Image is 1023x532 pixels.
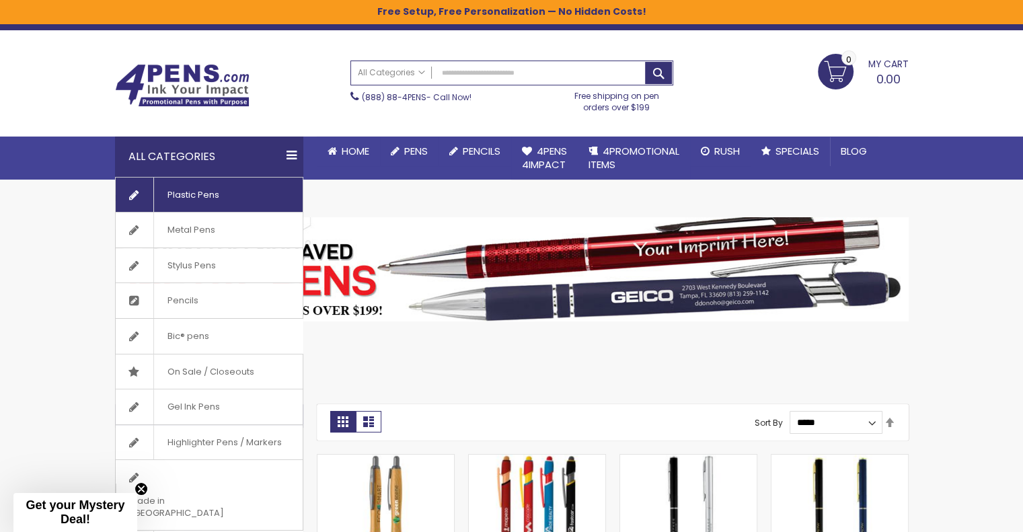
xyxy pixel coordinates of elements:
span: 0.00 [876,71,901,87]
h1: Custom Metal Pens [115,335,909,356]
a: Pencils [439,137,511,166]
a: 4PROMOTIONALITEMS [578,137,690,180]
a: Berkley Ballpoint Pen with Chrome Trim [620,454,757,465]
span: Blog [841,144,867,158]
span: Pens [404,144,428,158]
a: Bamboo Sophisticate Pen - ColorJet Imprint [317,454,454,465]
a: Wishlist [701,16,746,26]
a: Blog [830,137,878,166]
button: Close teaser [135,482,148,496]
a: (888) 88-4PENS [362,91,426,103]
a: Plastic Pens [116,178,303,213]
span: 4Pens 4impact [522,144,567,172]
span: Pencils [153,283,212,318]
span: Plastic Pens [153,178,233,213]
a: Bic® pens [116,319,303,354]
a: 4Pens4impact [511,137,578,180]
a: Highlighter Pens / Markers [116,425,303,460]
div: All Categories [115,137,303,177]
img: 4Pens Custom Pens and Promotional Products [115,64,250,107]
span: Bic® pens [153,319,223,354]
img: Metal Pens [115,217,909,321]
a: Stylus Pens [116,248,303,283]
span: Made in [GEOGRAPHIC_DATA] [116,484,269,530]
div: Get your Mystery Deal!Close teaser [13,493,137,532]
div: Free shipping on pen orders over $199 [560,85,673,112]
span: Gel Ink Pens [153,389,233,424]
iframe: Google Customer Reviews [912,496,1023,532]
a: Metal Pens [116,213,303,248]
span: Home [342,144,369,158]
a: Gel Ink Pens [116,389,303,424]
a: Pens [380,137,439,166]
div: Sign In [864,17,908,27]
a: Home [317,137,380,166]
span: Stylus Pens [153,248,229,283]
a: Rush [690,137,751,166]
a: 0.00 0 [818,54,909,87]
span: On Sale / Closeouts [153,354,268,389]
a: All Categories [351,61,432,83]
span: Metal Pens [153,213,229,248]
span: Specials [775,144,819,158]
a: Superhero Ellipse Softy Pen with Stylus - Laser Engraved [469,454,605,465]
a: Specials [751,137,830,166]
label: Sort By [755,416,783,428]
span: Highlighter Pens / Markers [153,425,295,460]
span: All Categories [358,67,425,78]
a: Berkley Ballpoint Pen with Gold Trim [771,454,908,465]
a: Create an Account [761,16,850,26]
span: 4PROMOTIONAL ITEMS [589,144,679,172]
span: 0 [846,53,851,66]
a: On Sale / Closeouts [116,354,303,389]
a: Pencils [116,283,303,318]
strong: Grid [330,411,356,432]
span: Get your Mystery Deal! [26,498,124,526]
a: Made in [GEOGRAPHIC_DATA] [116,460,303,530]
span: - Call Now! [362,91,471,103]
span: Pencils [463,144,500,158]
span: Rush [714,144,740,158]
